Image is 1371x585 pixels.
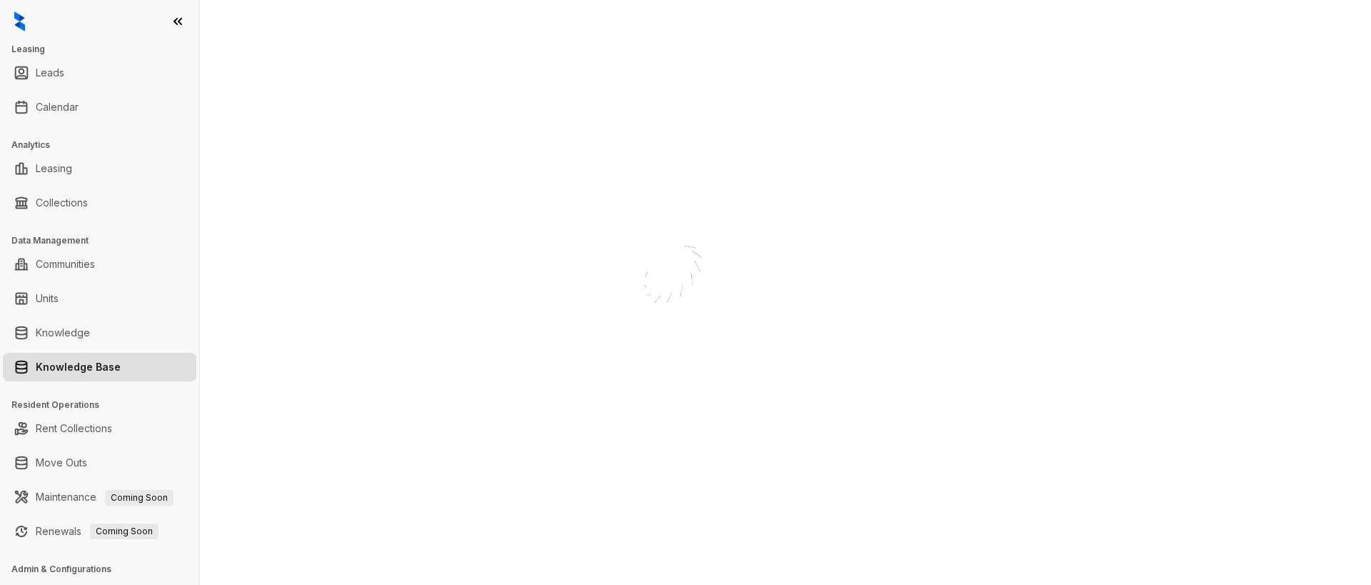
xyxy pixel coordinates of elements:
a: Leasing [36,154,72,183]
a: Knowledge [36,319,90,347]
h3: Analytics [11,139,199,151]
li: Calendar [3,93,196,121]
li: Maintenance [3,483,196,511]
li: Knowledge Base [3,353,196,381]
a: Leads [36,59,64,87]
li: Leasing [3,154,196,183]
div: Loading... [661,357,711,371]
span: Coming Soon [90,524,159,539]
a: Move Outs [36,449,87,477]
li: Communities [3,250,196,279]
a: Rent Collections [36,414,112,443]
h3: Resident Operations [11,399,199,411]
a: Calendar [36,93,79,121]
a: Knowledge Base [36,353,121,381]
img: logo [14,11,25,31]
li: Leads [3,59,196,87]
li: Move Outs [3,449,196,477]
a: Collections [36,189,88,217]
a: Units [36,284,59,313]
a: Communities [36,250,95,279]
h3: Data Management [11,234,199,247]
li: Renewals [3,517,196,546]
img: Loader [614,214,757,357]
li: Units [3,284,196,313]
h3: Admin & Configurations [11,563,199,576]
li: Collections [3,189,196,217]
li: Rent Collections [3,414,196,443]
li: Knowledge [3,319,196,347]
a: RenewalsComing Soon [36,517,159,546]
h3: Leasing [11,43,199,56]
span: Coming Soon [105,490,174,506]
